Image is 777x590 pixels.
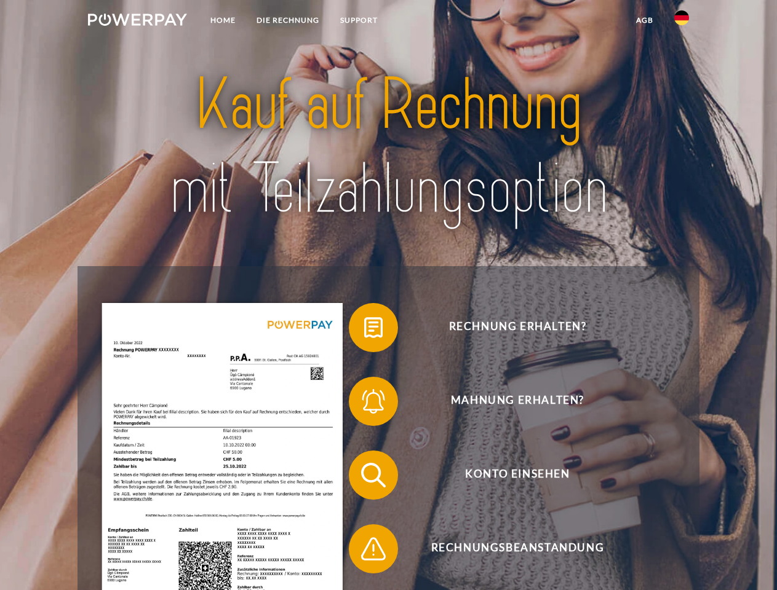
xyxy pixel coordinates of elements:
button: Rechnungsbeanstandung [349,524,669,573]
a: SUPPORT [330,9,388,31]
span: Mahnung erhalten? [367,377,668,426]
img: de [674,10,689,25]
img: title-powerpay_de.svg [118,59,659,235]
span: Rechnungsbeanstandung [367,524,668,573]
img: qb_search.svg [358,460,389,490]
span: Rechnung erhalten? [367,303,668,352]
button: Konto einsehen [349,450,669,500]
a: DIE RECHNUNG [246,9,330,31]
a: agb [626,9,664,31]
a: Home [200,9,246,31]
img: qb_bell.svg [358,386,389,417]
img: logo-powerpay-white.svg [88,14,187,26]
img: qb_bill.svg [358,312,389,343]
button: Mahnung erhalten? [349,377,669,426]
span: Konto einsehen [367,450,668,500]
button: Rechnung erhalten? [349,303,669,352]
img: qb_warning.svg [358,533,389,564]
